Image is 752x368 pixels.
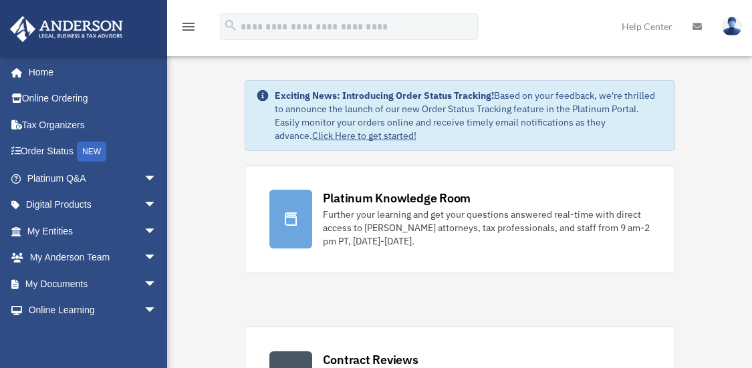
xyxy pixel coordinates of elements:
[223,18,238,33] i: search
[144,297,170,325] span: arrow_drop_down
[323,351,418,368] div: Contract Reviews
[9,270,177,297] a: My Documentsarrow_drop_down
[323,190,471,206] div: Platinum Knowledge Room
[722,17,742,36] img: User Pic
[9,112,177,138] a: Tax Organizers
[180,19,197,35] i: menu
[9,192,177,218] a: Digital Productsarrow_drop_down
[9,59,170,85] a: Home
[144,192,170,219] span: arrow_drop_down
[9,85,177,112] a: Online Ordering
[9,297,177,324] a: Online Learningarrow_drop_down
[6,16,127,42] img: Anderson Advisors Platinum Portal
[144,270,170,298] span: arrow_drop_down
[245,165,675,273] a: Platinum Knowledge Room Further your learning and get your questions answered real-time with dire...
[9,165,177,192] a: Platinum Q&Aarrow_drop_down
[275,89,494,102] strong: Exciting News: Introducing Order Status Tracking!
[275,89,664,142] div: Based on your feedback, we're thrilled to announce the launch of our new Order Status Tracking fe...
[9,138,177,166] a: Order StatusNEW
[9,244,177,271] a: My Anderson Teamarrow_drop_down
[144,244,170,272] span: arrow_drop_down
[180,23,197,35] a: menu
[77,142,106,162] div: NEW
[9,218,177,244] a: My Entitiesarrow_drop_down
[323,208,650,248] div: Further your learning and get your questions answered real-time with direct access to [PERSON_NAM...
[144,218,170,245] span: arrow_drop_down
[144,165,170,192] span: arrow_drop_down
[312,130,416,142] a: Click Here to get started!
